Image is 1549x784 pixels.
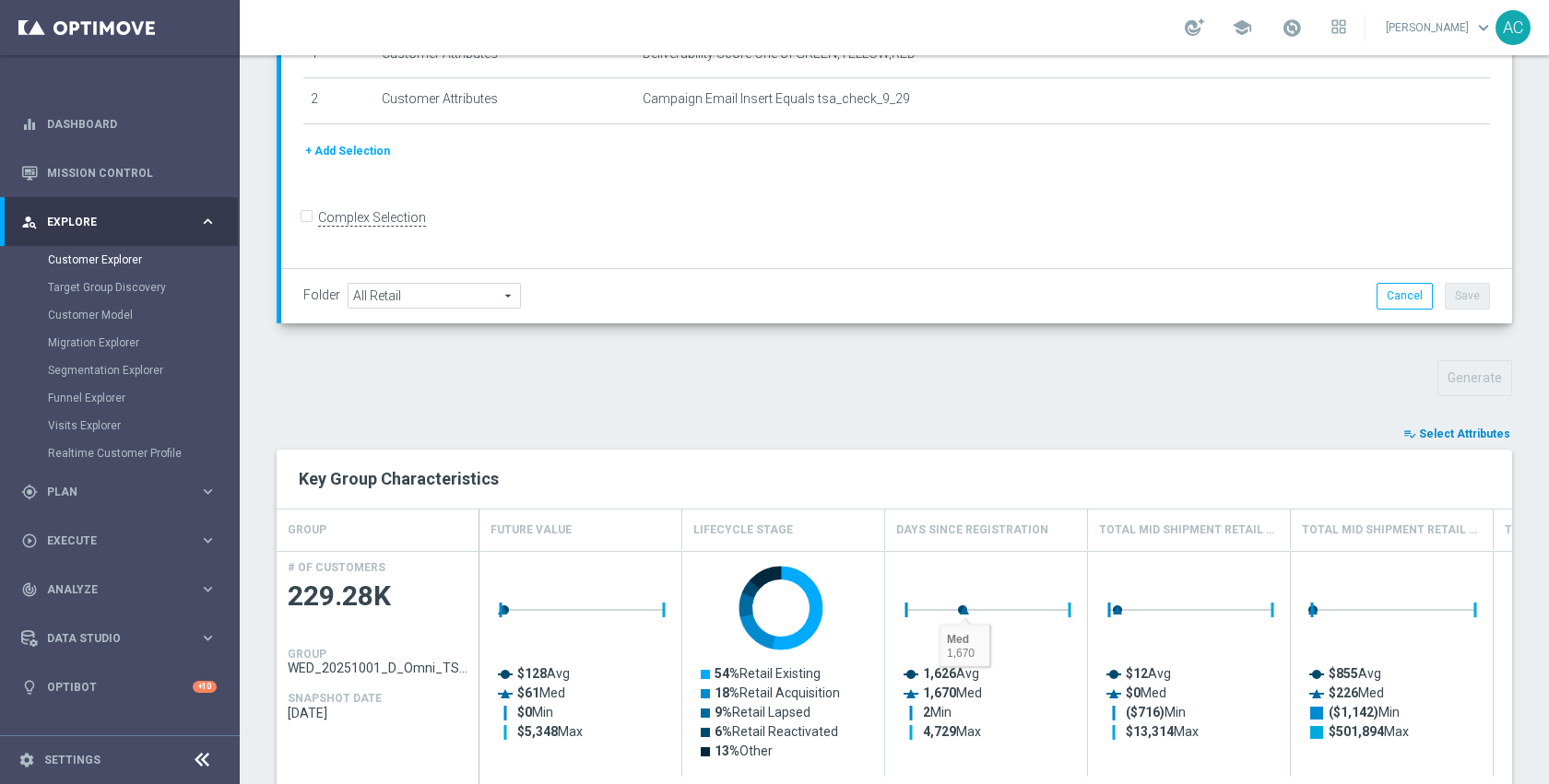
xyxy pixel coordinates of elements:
[48,357,238,384] div: Segmentation Explorer
[896,514,1048,546] h4: Days Since Registration
[1126,705,1165,720] tspan: ($716)
[20,631,218,646] button: Data Studio keyboard_arrow_right
[21,484,38,500] i: gps_fixed
[643,91,910,107] span: Campaign Email Insert Equals tsa_check_9_29
[1329,685,1358,700] tspan: $226
[21,484,199,500] div: Plan
[288,661,468,675] span: WED_20251001_D_Omni_TSA_Check
[517,724,583,739] text: Max
[47,486,199,497] span: Plan
[47,535,199,546] span: Execute
[48,418,192,433] a: Visits Explorer
[715,666,821,681] text: Retail Existing
[715,705,732,720] tspan: 9%
[1329,685,1384,700] text: Med
[715,685,840,700] text: Retail Acquisition
[1232,18,1252,38] span: school
[1126,705,1186,720] text: Min
[1496,10,1531,45] div: AC
[1384,14,1496,41] a: [PERSON_NAME]keyboard_arrow_down
[288,648,326,661] h4: GROUP
[1445,283,1490,309] button: Save
[1126,666,1171,681] text: Avg
[517,666,570,681] text: Avg
[1126,724,1175,739] tspan: $13,314
[44,755,101,766] a: Settings
[20,166,218,181] button: Mission Control
[1099,514,1279,546] h4: Total Mid Shipment Retail Transaction Amount, Last Month
[374,78,635,124] td: Customer Attributes
[199,532,217,549] i: keyboard_arrow_right
[20,582,218,597] button: track_changes Analyze keyboard_arrow_right
[288,561,385,574] h4: # OF CUSTOMERS
[1401,424,1512,444] button: playlist_add_check Select Attributes
[1126,724,1199,739] text: Max
[21,148,217,197] div: Mission Control
[1329,724,1409,739] text: Max
[517,705,553,720] text: Min
[48,308,192,322] a: Customer Model
[923,666,956,681] tspan: 1,626
[48,446,192,461] a: Realtime Customer Profile
[21,581,199,598] div: Analyze
[193,681,217,693] div: +10
[923,705,952,720] text: Min
[21,214,199,230] div: Explore
[47,148,217,197] a: Mission Control
[517,724,558,739] tspan: $5,348
[715,724,732,739] tspan: 6%
[47,216,199,228] span: Explore
[20,485,218,499] button: gps_fixed Plan keyboard_arrow_right
[21,581,38,598] i: track_changes
[1329,705,1400,720] text: Min
[48,412,238,439] div: Visits Explorer
[303,287,340,303] label: Folder
[923,705,930,720] tspan: 2
[715,724,838,739] text: Retail Reactivated
[47,633,199,644] span: Data Studio
[303,141,392,161] button: + Add Selection
[21,99,217,148] div: Dashboard
[48,391,192,405] a: Funnel Explorer
[491,514,572,546] h4: Future Value
[48,301,238,329] div: Customer Model
[288,579,468,614] span: 229.28K
[715,743,739,758] tspan: 13%
[299,468,1490,490] h2: Key Group Characteristics
[1329,666,1381,681] text: Avg
[21,679,38,696] i: lightbulb
[21,662,217,711] div: Optibot
[1473,18,1494,38] span: keyboard_arrow_down
[923,685,982,700] text: Med
[47,584,199,595] span: Analyze
[20,215,218,229] button: person_search Explore keyboard_arrow_right
[715,666,739,681] tspan: 54%
[18,752,35,768] i: settings
[199,580,217,598] i: keyboard_arrow_right
[517,685,539,700] tspan: $61
[20,117,218,132] button: equalizer Dashboard
[318,209,426,227] label: Complex Selection
[47,99,217,148] a: Dashboard
[1126,685,1166,700] text: Med
[923,666,979,681] text: Avg
[199,629,217,647] i: keyboard_arrow_right
[288,706,468,720] span: 2025-09-29
[923,724,981,739] text: Max
[1329,666,1358,681] tspan: $855
[715,705,810,720] text: Retail Lapsed
[47,662,193,711] a: Optibot
[277,551,479,777] div: Press SPACE to select this row.
[303,78,374,124] td: 2
[1126,666,1148,681] tspan: $12
[715,743,773,758] text: Other
[1377,283,1433,309] button: Cancel
[48,274,238,301] div: Target Group Discovery
[48,439,238,467] div: Realtime Customer Profile
[21,532,199,549] div: Execute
